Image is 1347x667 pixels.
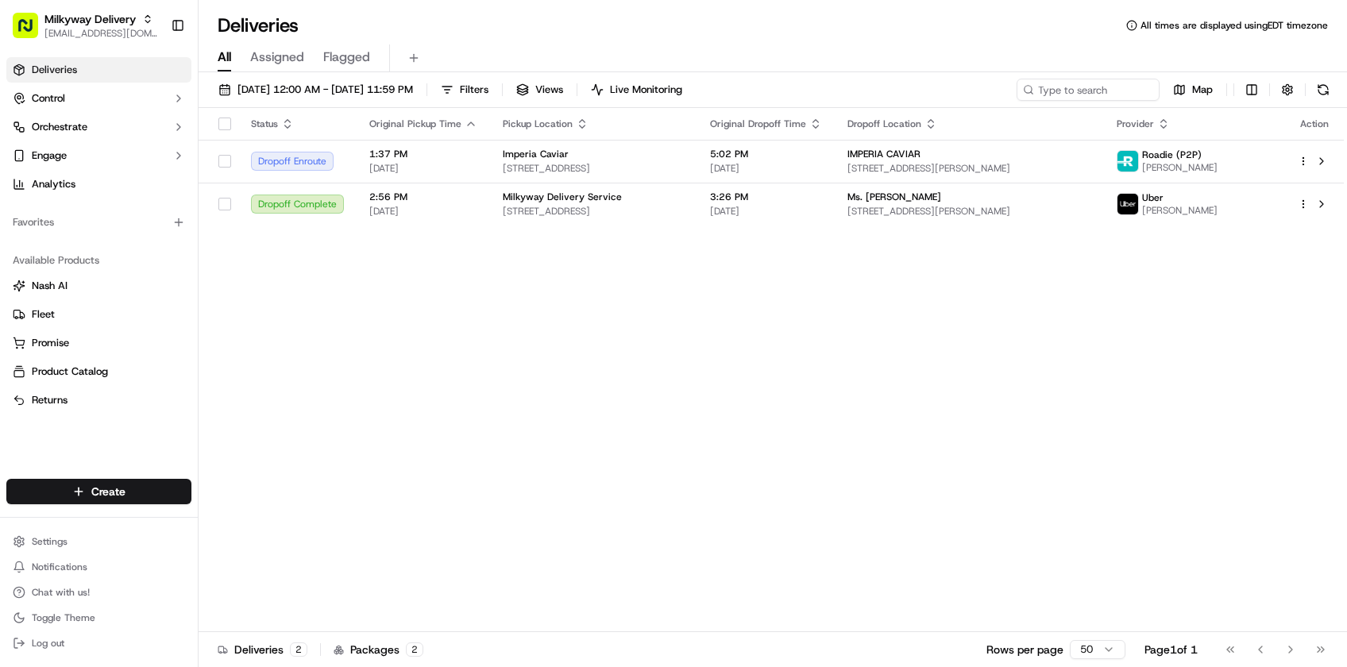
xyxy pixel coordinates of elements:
[6,86,191,111] button: Control
[710,162,822,175] span: [DATE]
[91,484,125,499] span: Create
[32,535,68,548] span: Settings
[1192,83,1213,97] span: Map
[434,79,496,101] button: Filters
[334,642,423,657] div: Packages
[32,177,75,191] span: Analytics
[6,632,191,654] button: Log out
[503,191,622,203] span: Milkyway Delivery Service
[250,48,304,67] span: Assigned
[13,307,185,322] a: Fleet
[503,118,573,130] span: Pickup Location
[1017,79,1160,101] input: Type to search
[32,91,65,106] span: Control
[6,210,191,235] div: Favorites
[32,586,90,599] span: Chat with us!
[44,11,136,27] button: Milkyway Delivery
[13,393,185,407] a: Returns
[6,6,164,44] button: Milkyway Delivery[EMAIL_ADDRESS][DOMAIN_NAME]
[32,279,68,293] span: Nash AI
[369,205,477,218] span: [DATE]
[211,79,420,101] button: [DATE] 12:00 AM - [DATE] 11:59 PM
[32,393,68,407] span: Returns
[535,83,563,97] span: Views
[986,642,1063,657] p: Rows per page
[847,162,1092,175] span: [STREET_ADDRESS][PERSON_NAME]
[6,302,191,327] button: Fleet
[218,642,307,657] div: Deliveries
[6,607,191,629] button: Toggle Theme
[32,364,108,379] span: Product Catalog
[13,279,185,293] a: Nash AI
[503,148,569,160] span: Imperia Caviar
[6,172,191,197] a: Analytics
[710,118,806,130] span: Original Dropoff Time
[237,83,413,97] span: [DATE] 12:00 AM - [DATE] 11:59 PM
[1117,194,1138,214] img: uber-new-logo.jpeg
[1298,118,1331,130] div: Action
[509,79,570,101] button: Views
[6,479,191,504] button: Create
[710,205,822,218] span: [DATE]
[6,114,191,140] button: Orchestrate
[847,205,1092,218] span: [STREET_ADDRESS][PERSON_NAME]
[610,83,682,97] span: Live Monitoring
[847,148,921,160] span: IMPERIA CAVIAR
[32,148,67,163] span: Engage
[6,57,191,83] a: Deliveries
[6,581,191,603] button: Chat with us!
[6,330,191,356] button: Promise
[32,611,95,624] span: Toggle Theme
[503,205,685,218] span: [STREET_ADDRESS]
[1117,151,1138,172] img: roadie-logo-v2.jpg
[218,48,231,67] span: All
[406,642,423,657] div: 2
[6,143,191,168] button: Engage
[1144,642,1198,657] div: Page 1 of 1
[1117,118,1154,130] span: Provider
[6,387,191,413] button: Returns
[1142,161,1218,174] span: [PERSON_NAME]
[32,63,77,77] span: Deliveries
[1312,79,1334,101] button: Refresh
[1166,79,1220,101] button: Map
[6,273,191,299] button: Nash AI
[32,336,69,350] span: Promise
[32,120,87,134] span: Orchestrate
[6,359,191,384] button: Product Catalog
[218,13,299,38] h1: Deliveries
[6,248,191,273] div: Available Products
[32,307,55,322] span: Fleet
[847,118,921,130] span: Dropoff Location
[13,336,185,350] a: Promise
[1142,148,1202,161] span: Roadie (P2P)
[369,191,477,203] span: 2:56 PM
[323,48,370,67] span: Flagged
[13,364,185,379] a: Product Catalog
[1142,191,1164,204] span: Uber
[460,83,488,97] span: Filters
[369,118,461,130] span: Original Pickup Time
[251,118,278,130] span: Status
[369,148,477,160] span: 1:37 PM
[584,79,689,101] button: Live Monitoring
[44,27,158,40] button: [EMAIL_ADDRESS][DOMAIN_NAME]
[710,191,822,203] span: 3:26 PM
[369,162,477,175] span: [DATE]
[290,642,307,657] div: 2
[1141,19,1328,32] span: All times are displayed using EDT timezone
[6,530,191,553] button: Settings
[503,162,685,175] span: [STREET_ADDRESS]
[6,556,191,578] button: Notifications
[32,637,64,650] span: Log out
[710,148,822,160] span: 5:02 PM
[847,191,941,203] span: Ms. [PERSON_NAME]
[1142,204,1218,217] span: [PERSON_NAME]
[32,561,87,573] span: Notifications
